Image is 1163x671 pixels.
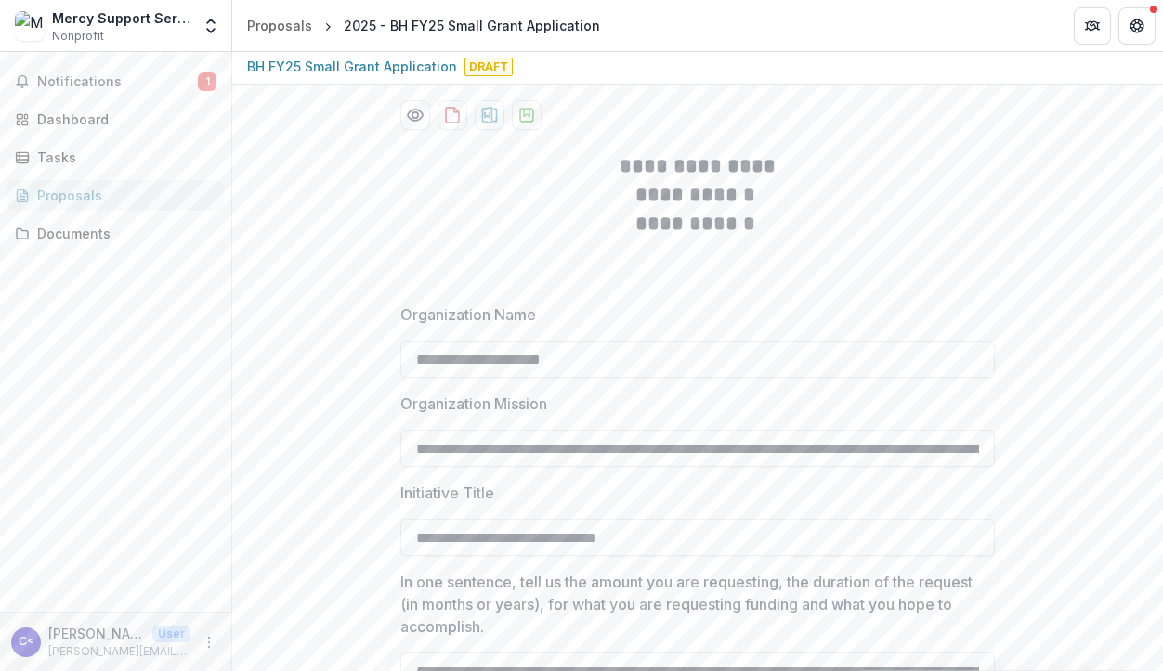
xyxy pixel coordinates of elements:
p: Organization Name [400,303,536,326]
div: Carmen Queen <carmen@mssclay.org> [19,636,34,648]
div: Documents [37,224,209,243]
button: Open entity switcher [198,7,224,45]
a: Tasks [7,142,224,173]
div: 2025 - BH FY25 Small Grant Application [344,16,600,35]
nav: breadcrumb [240,12,608,39]
div: Tasks [37,148,209,167]
button: Preview 269094ea-6d0e-4af3-a2fe-094ef099a264-0.pdf [400,100,430,130]
a: Documents [7,218,224,249]
p: Organization Mission [400,393,547,415]
span: 1 [198,72,216,91]
a: Proposals [7,180,224,211]
div: Mercy Support Services [52,8,190,28]
div: Proposals [247,16,312,35]
button: download-proposal [438,100,467,130]
div: Dashboard [37,110,209,129]
span: Nonprofit [52,28,104,45]
p: BH FY25 Small Grant Application [247,57,457,76]
p: [PERSON_NAME] <[PERSON_NAME][EMAIL_ADDRESS][DOMAIN_NAME]> [48,624,145,643]
span: Draft [464,58,513,76]
button: download-proposal [512,100,542,130]
img: Mercy Support Services [15,11,45,41]
p: In one sentence, tell us the amount you are requesting, the duration of the request (in months or... [400,571,984,638]
button: Notifications1 [7,67,224,97]
button: download-proposal [475,100,504,130]
p: [PERSON_NAME][EMAIL_ADDRESS][DOMAIN_NAME] [48,643,190,660]
a: Dashboard [7,104,224,135]
p: User [152,626,190,642]
p: Initiative Title [400,482,494,504]
button: Get Help [1118,7,1156,45]
span: Notifications [37,74,198,90]
button: More [198,631,220,653]
div: Proposals [37,186,209,205]
a: Proposals [240,12,320,39]
button: Partners [1074,7,1111,45]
